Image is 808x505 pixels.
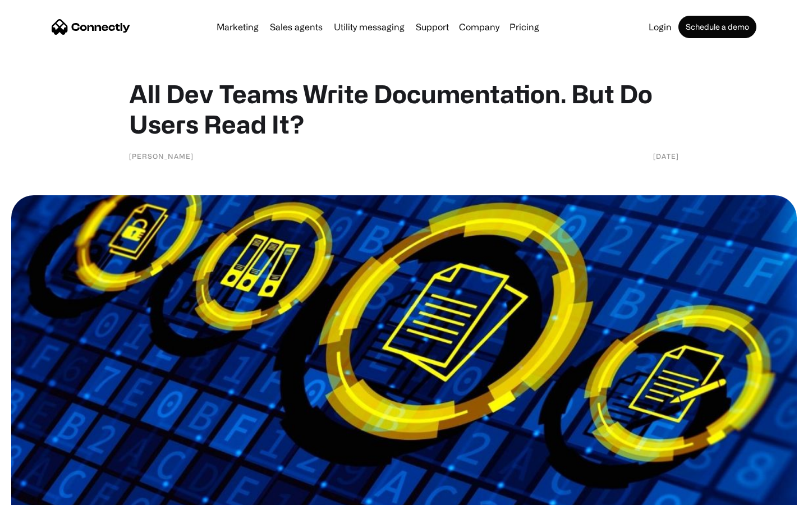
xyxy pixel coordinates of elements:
[129,79,679,139] h1: All Dev Teams Write Documentation. But Do Users Read It?
[22,485,67,501] ul: Language list
[11,485,67,501] aside: Language selected: English
[505,22,544,31] a: Pricing
[129,150,194,162] div: [PERSON_NAME]
[265,22,327,31] a: Sales agents
[329,22,409,31] a: Utility messaging
[644,22,676,31] a: Login
[459,19,499,35] div: Company
[411,22,453,31] a: Support
[653,150,679,162] div: [DATE]
[678,16,756,38] a: Schedule a demo
[212,22,263,31] a: Marketing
